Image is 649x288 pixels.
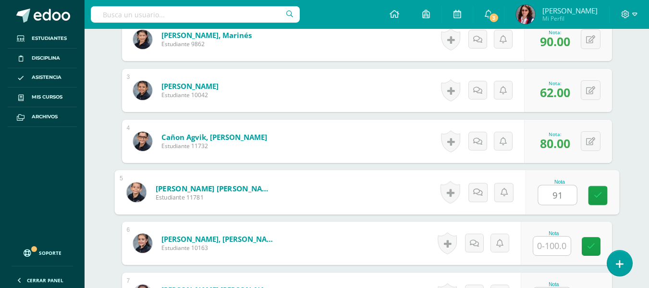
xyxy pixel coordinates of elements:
span: Estudiante 11732 [161,142,267,150]
span: Estudiante 10163 [161,244,277,252]
a: [PERSON_NAME] [161,81,219,91]
span: Cerrar panel [27,277,63,284]
div: Nota [533,231,575,236]
img: 90957bb299023ff23f130fae63bb2fd2.png [133,234,152,253]
a: Asistencia [8,68,77,88]
a: Estudiantes [8,29,77,49]
a: Cañon Agvik, [PERSON_NAME] [161,132,267,142]
span: Estudiante 9862 [161,40,252,48]
span: Estudiantes [32,35,67,42]
span: Disciplina [32,54,60,62]
img: ec044acc647a232de5d94456ac6b8ac5.png [133,30,152,49]
span: Mis cursos [32,93,62,101]
img: 244dc38e3b94fbbc20259fade6342bda.png [126,182,146,202]
span: Estudiante 10042 [161,91,219,99]
div: Nota [533,282,575,287]
span: [PERSON_NAME] [542,6,598,15]
span: Estudiante 11781 [155,193,274,202]
input: Busca un usuario... [91,6,300,23]
span: 3 [489,13,499,23]
div: Nota: [540,29,570,36]
span: Soporte [39,250,61,256]
a: Disciplina [8,49,77,68]
a: [PERSON_NAME], Marinés [161,30,252,40]
img: 454bd8377fe407885e503da33f4a5c32.png [516,5,535,24]
span: Mi Perfil [542,14,598,23]
div: Nota: [540,131,570,138]
img: 13159c9cff8bfa93db6208bf011f730b.png [133,81,152,100]
span: Asistencia [32,74,61,81]
a: Mis cursos [8,88,77,107]
span: 80.00 [540,135,570,151]
div: Nota: [540,80,570,87]
img: cc7aa15e5437cc94e8ffbc46df258dc4.png [133,132,152,151]
a: [PERSON_NAME], [PERSON_NAME] [161,234,277,244]
span: Archivos [32,113,58,121]
input: 0-100.0 [538,186,576,205]
a: Archivos [8,107,77,127]
input: 0-100.0 [533,237,571,255]
span: 90.00 [540,33,570,50]
a: Soporte [12,240,73,263]
span: 62.00 [540,84,570,100]
a: [PERSON_NAME] [PERSON_NAME] [155,183,274,193]
div: Nota [538,179,581,185]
